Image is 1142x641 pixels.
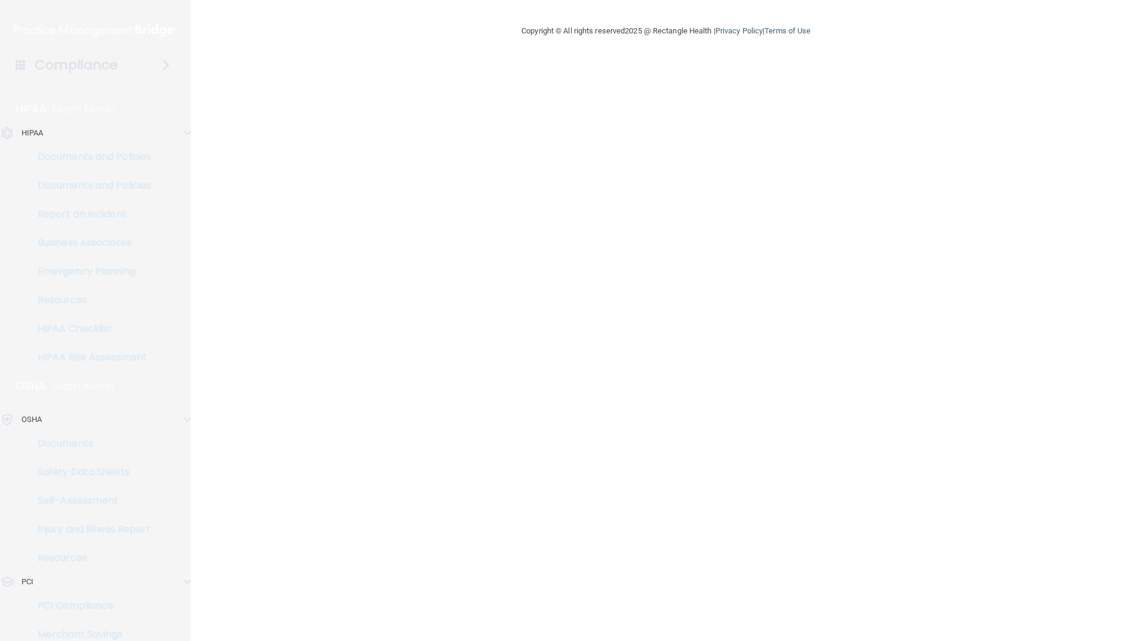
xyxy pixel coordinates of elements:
[8,323,171,335] p: HIPAA Checklist
[16,379,46,393] p: OSHA
[16,102,47,116] p: HIPAA
[8,180,171,192] p: Documents and Policies
[448,12,884,50] div: Copyright © All rights reserved 2025 @ Rectangle Health | |
[8,495,171,507] p: Self-Assessment
[8,208,171,220] p: Report an Incident
[8,294,171,306] p: Resources
[8,352,171,363] p: HIPAA Risk Assessment
[8,552,171,564] p: Resources
[22,126,44,140] p: HIPAA
[14,19,176,42] img: PMB logo
[53,102,116,116] p: Learn More!
[52,379,115,393] p: Learn More!
[22,412,42,427] p: OSHA
[22,575,33,589] p: PCI
[8,266,171,278] p: Emergency Planning
[35,57,118,73] h4: Compliance
[716,26,763,35] a: Privacy Policy
[8,151,171,163] p: Documents and Policies
[8,600,171,612] p: PCI Compliance
[8,466,171,478] p: Safety Data Sheets
[765,26,811,35] a: Terms of Use
[8,523,171,535] p: Injury and Illness Report
[8,437,171,449] p: Documents
[8,237,171,249] p: Business Associates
